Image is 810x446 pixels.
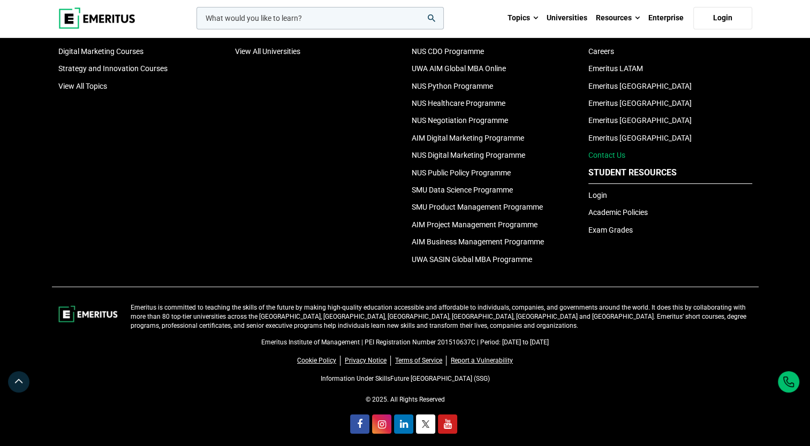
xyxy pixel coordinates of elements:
a: instagram [372,414,391,434]
a: UWA AIM Global MBA Online [412,64,506,73]
a: Emeritus [GEOGRAPHIC_DATA] [588,116,692,125]
a: Emeritus [GEOGRAPHIC_DATA] [588,134,692,142]
a: Information Under SkillsFuture [GEOGRAPHIC_DATA] (SSG) [320,375,489,382]
a: Careers [588,47,614,56]
a: Login [588,191,607,199]
a: NUS Healthcare Programme [412,99,505,107]
a: AIM Digital Marketing Programme [412,134,524,142]
p: Emeritus Institute of Management | PEI Registration Number 201510637C | Period: [DATE] to [DATE] [58,338,752,347]
a: NUS Digital Marketing Programme [412,151,525,159]
a: UWA SASIN Global MBA Programme [412,255,532,264]
a: SMU Product Management Programme [412,203,543,211]
a: Academic Policies [588,208,648,217]
a: Terms of Service [395,356,446,366]
a: Privacy Notice [345,356,391,366]
a: NUS CDO Programme [412,47,484,56]
img: twitter [422,420,429,428]
a: Report a Vulnerability [451,356,513,366]
a: NUS Negotiation Programme [412,116,508,125]
a: Contact Us [588,151,625,159]
p: Emeritus is committed to teaching the skills of the future by making high-quality education acces... [131,303,752,330]
a: SMU Data Science Programme [412,186,513,194]
a: NUS Public Policy Programme [412,168,511,177]
a: Exam Grades [588,226,633,234]
a: NUS Python Programme [412,82,493,90]
a: Emeritus LATAM [588,64,643,73]
a: facebook [350,414,369,434]
a: Emeritus [GEOGRAPHIC_DATA] [588,82,692,90]
a: AIM Project Management Programme [412,220,538,229]
input: woocommerce-product-search-field-0 [196,7,444,29]
a: twitter [416,414,435,434]
img: footer-logo [58,303,118,325]
a: Emeritus [GEOGRAPHIC_DATA] [588,99,692,107]
a: View All Universities [235,47,300,56]
p: © 2025. All Rights Reserved [58,395,752,404]
a: Login [693,7,752,29]
a: Strategy and Innovation Courses [58,64,168,73]
a: Cookie Policy [297,356,340,366]
a: View All Topics [58,82,107,90]
a: linkedin [394,414,413,434]
a: Digital Marketing Courses [58,47,143,56]
a: youtube [438,414,457,434]
a: AIM Business Management Programme [412,237,544,246]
